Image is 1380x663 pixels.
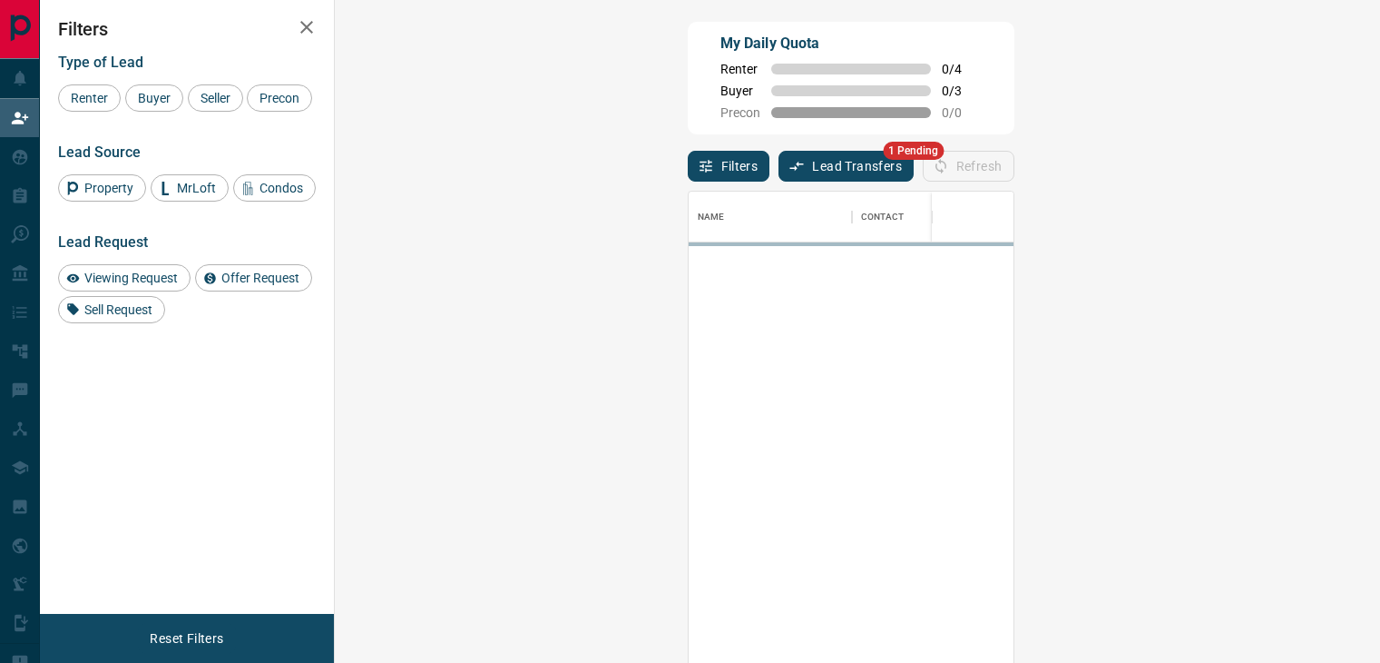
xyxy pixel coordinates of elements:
span: Property [78,181,140,195]
button: Reset Filters [138,623,235,654]
span: Viewing Request [78,271,184,285]
span: Buyer [132,91,177,105]
div: Seller [188,84,243,112]
h2: Filters [58,18,316,40]
div: Contact [861,192,905,242]
span: Lead Source [58,143,141,161]
span: Renter [64,91,114,105]
button: Lead Transfers [778,151,914,182]
span: 0 / 4 [942,62,982,76]
span: Lead Request [58,233,148,251]
p: My Daily Quota [720,33,982,54]
div: Buyer [125,84,183,112]
div: Renter [58,84,121,112]
div: Name [689,192,852,242]
span: Offer Request [215,271,306,285]
div: Viewing Request [58,264,191,292]
span: Renter [720,62,760,76]
span: Condos [253,181,309,195]
div: MrLoft [151,174,229,202]
div: Property [58,174,146,202]
span: 1 Pending [883,142,944,160]
button: Filters [688,151,770,182]
div: Offer Request [195,264,312,292]
span: Type of Lead [58,54,143,71]
div: Sell Request [58,296,165,323]
span: Precon [253,91,306,105]
span: Sell Request [78,302,159,317]
span: 0 / 3 [942,84,982,98]
div: Precon [247,84,312,112]
div: Contact [852,192,997,242]
div: Name [698,192,725,242]
span: Seller [194,91,237,105]
span: MrLoft [171,181,222,195]
span: Precon [720,105,760,120]
span: 0 / 0 [942,105,982,120]
div: Condos [233,174,316,202]
span: Buyer [720,84,760,98]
